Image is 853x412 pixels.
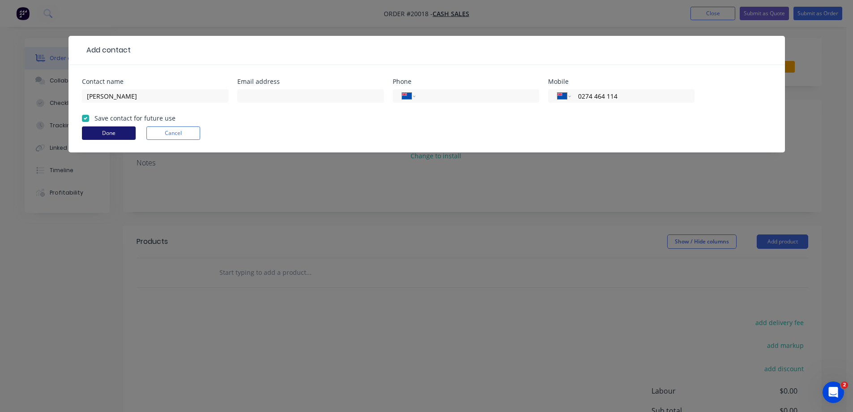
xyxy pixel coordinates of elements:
div: Contact name [82,78,228,85]
div: Phone [393,78,539,85]
span: 2 [841,382,848,389]
label: Save contact for future use [94,113,176,123]
div: Email address [237,78,384,85]
div: Mobile [548,78,694,85]
button: Cancel [146,126,200,140]
div: Add contact [82,45,131,56]
iframe: Intercom live chat [823,382,844,403]
button: Done [82,126,136,140]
